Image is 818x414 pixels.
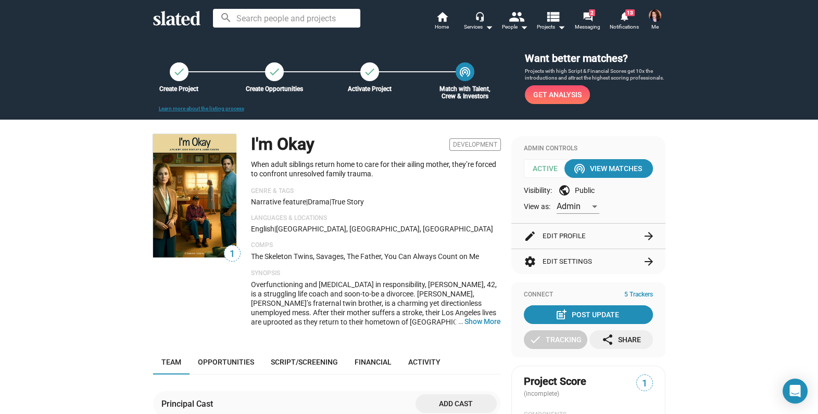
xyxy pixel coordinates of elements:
[497,10,533,33] button: People
[524,330,587,349] button: Tracking
[555,308,568,321] mat-icon: post_add
[213,9,360,28] input: Search people and projects
[153,350,190,374] a: Team
[173,66,185,78] mat-icon: check
[408,358,441,366] span: Activity
[524,145,653,153] div: Admin Controls
[424,10,460,33] a: Home
[643,7,668,34] button: Jodie BentleyMe
[601,330,641,349] div: Share
[643,230,655,242] mat-icon: arrow_forward
[545,9,560,24] mat-icon: view_list
[274,225,276,233] span: |
[153,134,236,257] img: I'm Okay
[564,159,653,178] button: View Matches
[306,198,308,206] span: |
[271,358,338,366] span: Script/Screening
[400,350,449,374] a: Activity
[251,225,274,233] span: English
[524,184,653,197] div: Visibility: Public
[456,62,474,81] a: Match with Talent, Crew & Investors
[335,85,404,93] div: Activate Project
[159,106,244,111] a: Learn more about the listing process
[524,249,653,274] button: Edit Settings
[265,62,284,81] a: Create Opportunities
[575,21,600,33] span: Messaging
[524,202,550,212] span: View as:
[525,51,665,66] h3: Want better matches?
[363,66,376,78] mat-icon: check
[525,68,665,82] p: Projects with high Script & Financial Scores get 10x the introductions and attract the highest sc...
[475,11,484,21] mat-icon: headset_mic
[424,394,488,413] span: Add cast
[619,11,629,21] mat-icon: notifications
[251,133,314,156] h1: I'm Okay
[524,291,653,299] div: Connect
[624,291,653,299] span: 5 Trackers
[268,66,281,78] mat-icon: check
[251,280,500,401] span: Overfunctioning and [MEDICAL_DATA] in responsibility, [PERSON_NAME], 42, is a struggling life coa...
[145,85,213,93] div: Create Project
[637,377,652,391] span: 1
[524,230,536,242] mat-icon: edit
[262,350,346,374] a: Script/Screening
[431,85,499,100] div: Match with Talent, Crew & Investors
[224,247,240,261] span: 1
[251,187,501,196] p: Genre & Tags
[529,330,582,349] div: Tracking
[308,198,330,206] span: Drama
[330,198,331,206] span: |
[643,255,655,268] mat-icon: arrow_forward
[518,21,530,33] mat-icon: arrow_drop_down
[198,358,254,366] span: Opportunities
[601,333,614,346] mat-icon: share
[589,330,653,349] button: Share
[558,184,571,197] mat-icon: public
[464,317,501,326] button: …Show More
[606,10,643,33] a: 13Notifications
[524,159,574,178] span: Active
[276,225,493,233] span: [GEOGRAPHIC_DATA], [GEOGRAPHIC_DATA], [GEOGRAPHIC_DATA]
[625,9,635,16] span: 13
[583,11,593,21] mat-icon: forum
[610,21,639,33] span: Notifications
[525,85,590,104] a: Get Analysis
[589,9,595,16] span: 2
[508,9,523,24] mat-icon: people
[557,201,581,211] span: Admin
[346,350,400,374] a: Financial
[524,255,536,268] mat-icon: settings
[161,398,217,409] div: Principal Cast
[240,85,309,93] div: Create Opportunities
[575,159,642,178] div: View Matches
[557,305,619,324] div: Post Update
[555,21,568,33] mat-icon: arrow_drop_down
[416,394,497,413] button: Add cast
[251,214,501,223] p: Languages & Locations
[251,160,501,179] p: When adult siblings return home to care for their ailing mother, they’re forced to confront unres...
[454,317,464,326] span: …
[529,333,542,346] mat-icon: check
[449,138,501,151] span: Development
[783,379,808,404] div: Open Intercom Messenger
[190,350,262,374] a: Opportunities
[435,21,449,33] span: Home
[537,21,565,33] span: Projects
[251,252,501,262] p: The Skeleton Twins, Savages, The Father, You Can Always Count on Me
[524,224,653,249] button: Edit Profile
[251,241,501,250] p: Comps
[331,198,364,206] span: true story
[436,10,448,23] mat-icon: home
[483,21,495,33] mat-icon: arrow_drop_down
[161,358,181,366] span: Team
[524,305,653,324] button: Post Update
[649,9,661,22] img: Jodie Bentley
[251,198,306,206] span: Narrative feature
[651,21,659,33] span: Me
[251,269,501,278] p: Synopsis
[524,374,586,389] span: Project Score
[355,358,392,366] span: Financial
[573,162,586,175] mat-icon: wifi_tethering
[533,10,570,33] button: Projects
[502,21,528,33] div: People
